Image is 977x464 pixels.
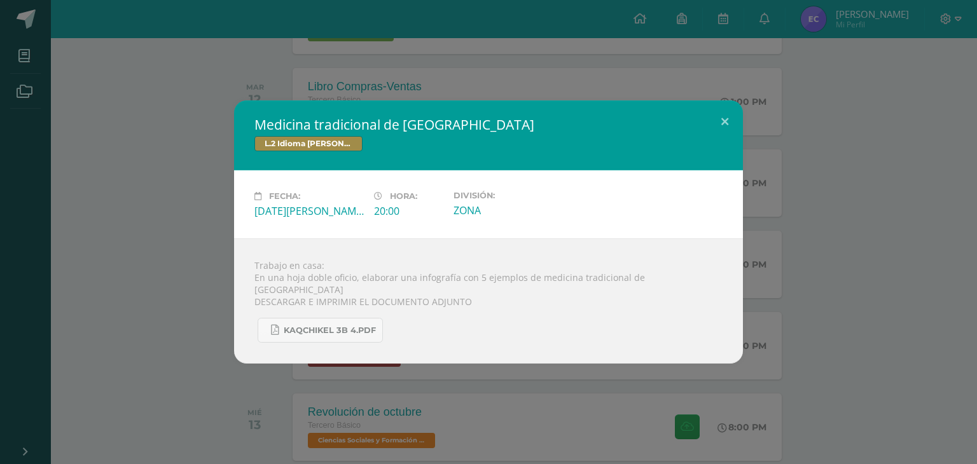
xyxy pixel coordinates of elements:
[234,238,743,364] div: Trabajo en casa: En una hoja doble oficio, elaborar una infografía con 5 ejemplos de medicina tra...
[454,203,563,217] div: ZONA
[374,204,443,218] div: 20:00
[707,100,743,144] button: Close (Esc)
[454,191,563,200] label: División:
[284,325,376,336] span: KAQCHIKEL 3B 4.pdf
[269,191,300,201] span: Fecha:
[258,318,383,343] a: KAQCHIKEL 3B 4.pdf
[254,136,363,151] span: L.2 Idioma [PERSON_NAME]
[254,116,723,133] h2: Medicina tradicional de [GEOGRAPHIC_DATA]
[254,204,364,218] div: [DATE][PERSON_NAME]
[390,191,417,201] span: Hora:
